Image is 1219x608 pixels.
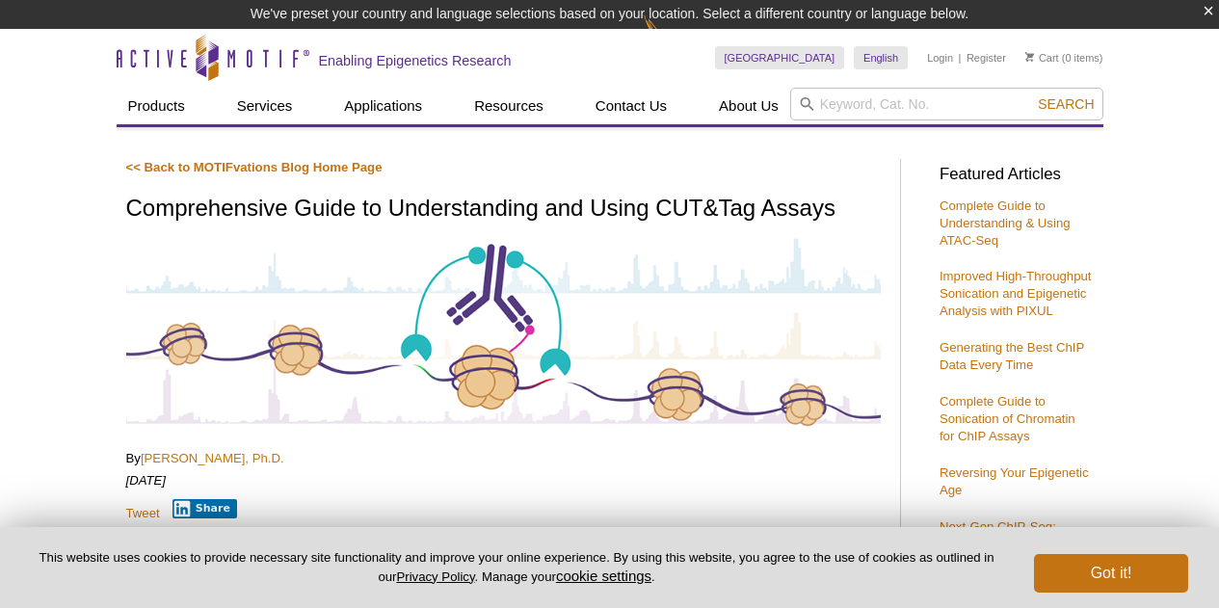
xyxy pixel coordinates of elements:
a: Improved High-Throughput Sonication and Epigenetic Analysis with PIXUL [940,269,1092,318]
button: Search [1032,95,1100,113]
li: (0 items) [1025,46,1103,69]
img: Antibody-Based Tagmentation Notes [126,235,881,428]
button: Got it! [1034,554,1188,593]
a: Resources [463,88,555,124]
p: By [126,450,881,467]
a: Contact Us [584,88,678,124]
img: Your Cart [1025,52,1034,62]
a: Products [117,88,197,124]
a: About Us [707,88,790,124]
h1: Comprehensive Guide to Understanding and Using CUT&Tag Assays [126,196,881,224]
a: English [854,46,908,69]
h3: Featured Articles [940,167,1094,183]
a: << Back to MOTIFvations Blog Home Page [126,160,383,174]
a: Services [225,88,305,124]
a: [PERSON_NAME], Ph.D. [141,451,284,465]
a: Register [967,51,1006,65]
em: [DATE] [126,473,167,488]
a: Login [927,51,953,65]
p: This website uses cookies to provide necessary site functionality and improve your online experie... [31,549,1002,586]
button: cookie settings [556,568,651,584]
span: Search [1038,96,1094,112]
a: Privacy Policy [396,569,474,584]
button: Share [172,499,237,518]
li: | [959,46,962,69]
a: [GEOGRAPHIC_DATA] [715,46,845,69]
a: Complete Guide to Sonication of Chromatin for ChIP Assays [940,394,1075,443]
img: Change Here [644,14,695,60]
a: Applications [332,88,434,124]
a: Reversing Your Epigenetic Age [940,465,1089,497]
a: Tweet [126,506,160,520]
a: Next-Gen ChIP-Seq: Genome-Wide Single-Cell Analysis with Antibody-Guided Chromatin Tagmentation M... [940,519,1086,603]
input: Keyword, Cat. No. [790,88,1103,120]
h2: Enabling Epigenetics Research [319,52,512,69]
a: Cart [1025,51,1059,65]
a: Generating the Best ChIP Data Every Time [940,340,1084,372]
a: Complete Guide to Understanding & Using ATAC-Seq [940,198,1071,248]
